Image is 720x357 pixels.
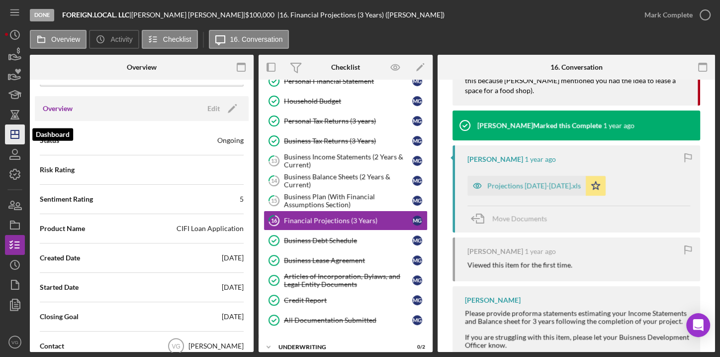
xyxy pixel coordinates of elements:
label: 16. Conversation [230,35,283,43]
a: 16Financial Projections (3 Years)MG [264,211,428,231]
time: 2024-04-23 00:46 [525,247,556,255]
span: Move Documents [492,214,547,223]
div: M G [412,136,422,146]
tspan: 16 [271,217,277,224]
div: M G [412,76,422,86]
div: M G [412,275,422,285]
div: CIFI Loan Application [177,224,244,234]
div: Business Debt Schedule [284,237,412,244]
div: If you are struggling with this item, please let your Buisness Development Officer know. [465,333,690,349]
button: Activity [89,30,139,49]
a: Business Debt ScheduleMG [264,231,428,250]
div: [PERSON_NAME] [467,155,523,163]
button: Overview [30,30,87,49]
a: Personal Financial StatementMG [264,71,428,91]
label: Checklist [163,35,191,43]
button: Move Documents [467,206,557,231]
div: Business Balance Sheets (2 Years & Current) [284,173,412,189]
a: Credit ReportMG [264,290,428,310]
div: [PERSON_NAME] [465,296,521,304]
a: 13Business Income Statements (2 Years & Current)MG [264,151,428,171]
div: Articles of Incorporation, Bylaws, and Legal Entity Documents [284,272,412,288]
a: Household BudgetMG [264,91,428,111]
button: 16. Conversation [209,30,289,49]
div: M G [412,96,422,106]
tspan: 14 [271,177,277,184]
div: [PERSON_NAME] [467,247,523,255]
button: Mark Complete [634,5,715,25]
a: Personal Tax Returns (3 years)MG [264,111,428,131]
div: 16. Conversation [550,63,603,71]
tspan: 15 [271,197,277,204]
div: 0 / 2 [407,344,425,350]
div: Mark Complete [644,5,693,25]
div: [DATE] [222,312,244,322]
span: Product Name [40,224,85,234]
button: Projections [DATE]-[DATE].xls [467,176,606,196]
div: M G [412,156,422,166]
a: Business Lease AgreementMG [264,250,428,270]
div: Credit Report [284,296,412,304]
span: Risk Rating [40,165,75,175]
label: Overview [51,35,80,43]
tspan: 13 [271,157,277,164]
div: Viewed this item for the first time. [467,261,572,269]
div: Business Tax Returns (3 Years) [284,137,412,145]
a: 15Business Plan (With Financial Assumptions Section)MG [264,191,428,211]
text: VG [11,340,18,345]
b: FOREIGN.LOCAL. LLC [62,10,129,19]
div: M G [412,255,422,265]
div: Household Budget [284,97,412,105]
div: Please provide proforma statements estimating your Income Statements and Balance sheet for 3 year... [465,309,690,325]
div: 5 [240,194,244,204]
div: Business Income Statements (2 Years & Current) [284,153,412,169]
span: Closing Goal [40,312,79,322]
span: Created Date [40,253,80,263]
div: All Documentation Submitted [284,316,412,324]
div: $100,000 [245,11,277,19]
div: Underwriting [278,344,400,350]
div: Personal Tax Returns (3 years) [284,117,412,125]
div: M G [412,196,422,206]
div: Personal Financial Statement [284,77,412,85]
div: [PERSON_NAME] [PERSON_NAME] | [131,11,245,19]
div: Business Lease Agreement [284,256,412,264]
span: Contact [40,341,64,351]
span: Started Date [40,282,79,292]
div: M G [412,176,422,186]
button: Edit [201,101,241,116]
div: Checklist [331,63,360,71]
h3: Overview [43,104,73,114]
div: [PERSON_NAME] [188,341,244,351]
button: Checklist [142,30,198,49]
a: 14Business Balance Sheets (2 Years & Current)MG [264,171,428,191]
div: M G [412,216,422,226]
time: 2024-05-06 17:49 [603,121,634,129]
div: M G [412,315,422,325]
div: Open Intercom Messenger [686,313,710,337]
a: Business Tax Returns (3 Years)MG [264,131,428,151]
a: Articles of Incorporation, Bylaws, and Legal Entity DocumentsMG [264,270,428,290]
div: Ongoing [217,135,244,145]
div: M G [412,295,422,305]
a: All Documentation SubmittedMG [264,310,428,330]
div: Projections [DATE]-[DATE].xls [487,182,581,190]
div: Business Plan (With Financial Assumptions Section) [284,193,412,209]
time: 2024-04-23 00:53 [525,155,556,163]
div: | 16. Financial Projections (3 Years) ([PERSON_NAME]) [277,11,445,19]
label: Activity [110,35,132,43]
div: [DATE] [222,253,244,263]
div: Done [30,9,54,21]
span: Sentiment Rating [40,194,93,204]
div: Financial Projections (3 Years) [284,217,412,225]
div: Overview [127,63,157,71]
span: Status [40,135,59,145]
div: M G [412,116,422,126]
div: [PERSON_NAME] Marked this Complete [477,121,602,129]
div: Edit [207,101,220,116]
div: [DATE] [222,282,244,292]
div: M G [412,236,422,245]
text: VG [172,343,180,350]
div: | [62,11,131,19]
button: VG [5,332,25,352]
